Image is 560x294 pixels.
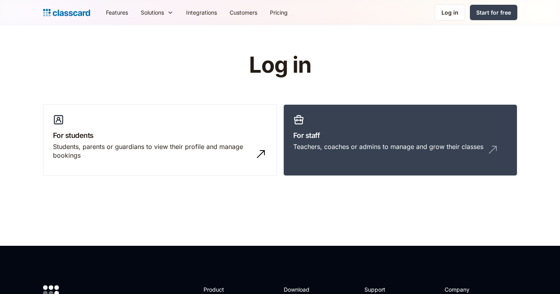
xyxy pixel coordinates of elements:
div: Log in [441,8,458,17]
a: For staffTeachers, coaches or admins to manage and grow their classes [283,104,517,176]
div: Students, parents or guardians to view their profile and manage bookings [53,142,251,160]
h1: Log in [155,53,405,77]
h2: Product [204,285,246,294]
div: Start for free [476,8,511,17]
div: Solutions [134,4,180,21]
a: Features [100,4,134,21]
h2: Support [364,285,396,294]
a: home [43,7,90,18]
h3: For students [53,130,267,141]
a: Customers [223,4,264,21]
a: For studentsStudents, parents or guardians to view their profile and manage bookings [43,104,277,176]
a: Log in [435,4,465,21]
a: Integrations [180,4,223,21]
h2: Download [284,285,316,294]
a: Start for free [470,5,517,20]
div: Teachers, coaches or admins to manage and grow their classes [293,142,483,151]
h2: Company [445,285,497,294]
h3: For staff [293,130,507,141]
a: Pricing [264,4,294,21]
div: Solutions [141,8,164,17]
